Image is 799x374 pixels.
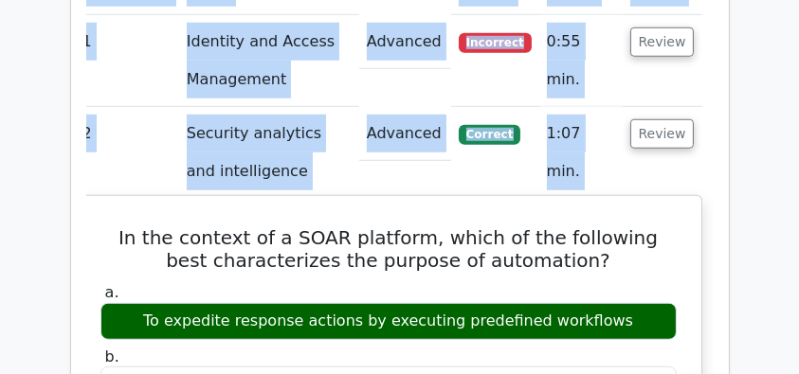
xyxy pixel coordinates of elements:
[179,15,359,107] td: Identity and Access Management
[100,303,677,340] div: To expedite response actions by executing predefined workflows
[105,283,119,301] span: a.
[630,27,695,57] button: Review
[75,107,179,199] td: 2
[359,15,451,69] td: Advanced
[630,119,695,149] button: Review
[359,107,451,161] td: Advanced
[539,15,623,107] td: 0:55 min.
[99,226,679,272] h5: In the context of a SOAR platform, which of the following best characterizes the purpose of autom...
[75,15,179,107] td: 1
[459,125,520,144] span: Correct
[179,107,359,199] td: Security analytics and intelligence
[459,33,532,52] span: Incorrect
[105,347,119,365] span: b.
[539,107,623,199] td: 1:07 min.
